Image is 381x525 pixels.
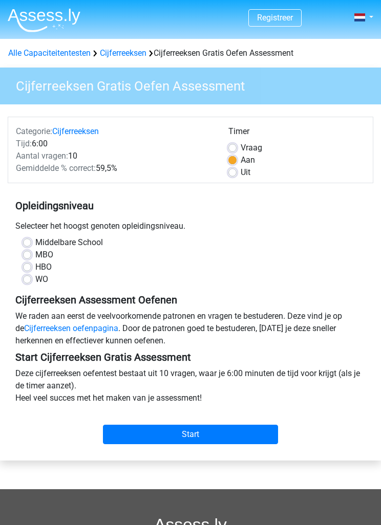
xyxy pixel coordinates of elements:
[35,261,52,273] label: HBO
[8,367,373,408] div: Deze cijferreeksen oefentest bestaat uit 10 vragen, waar je 6:00 minuten de tijd voor krijgt (als...
[15,351,366,363] h5: Start Cijferreeksen Gratis Assessment
[228,125,365,142] div: Timer
[257,13,293,23] a: Registreer
[8,220,373,236] div: Selecteer het hoogst genoten opleidingsniveau.
[241,166,250,179] label: Uit
[16,126,52,136] span: Categorie:
[100,48,146,58] a: Cijferreeksen
[8,310,373,351] div: We raden aan eerst de veelvoorkomende patronen en vragen te bestuderen. Deze vind je op de . Door...
[16,151,68,161] span: Aantal vragen:
[35,249,53,261] label: MBO
[35,236,103,249] label: Middelbare School
[12,74,373,94] h3: Cijferreeksen Gratis Oefen Assessment
[8,162,221,174] div: 59,5%
[15,294,366,306] h5: Cijferreeksen Assessment Oefenen
[8,138,221,150] div: 6:00
[8,8,80,32] img: Assessly
[15,195,366,216] h5: Opleidingsniveau
[35,273,48,286] label: WO
[8,48,91,58] a: Alle Capaciteitentesten
[4,47,377,59] div: Cijferreeksen Gratis Oefen Assessment
[24,323,118,333] a: Cijferreeksen oefenpagina
[241,154,255,166] label: Aan
[241,142,262,154] label: Vraag
[8,150,221,162] div: 10
[103,425,278,444] input: Start
[16,139,32,148] span: Tijd:
[52,126,99,136] a: Cijferreeksen
[16,163,96,173] span: Gemiddelde % correct:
